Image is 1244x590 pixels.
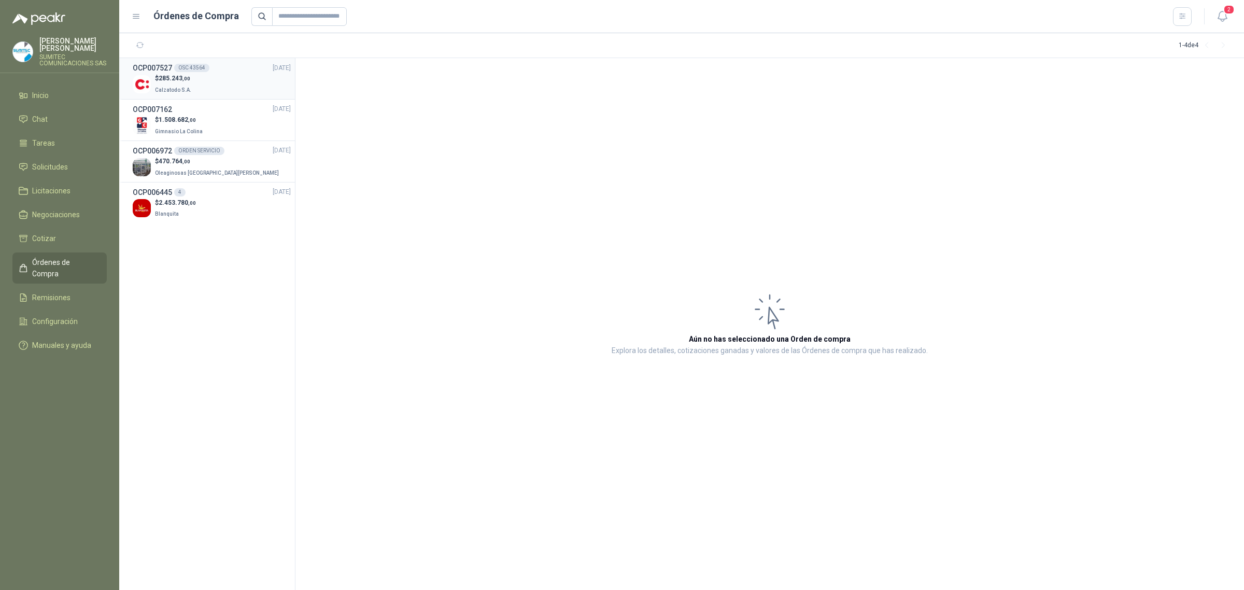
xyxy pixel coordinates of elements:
span: Gimnasio La Colina [155,129,203,134]
a: Tareas [12,133,107,153]
span: Calzatodo S.A. [155,87,191,93]
a: OCP0064454[DATE] Company Logo$2.453.780,00Blanquita [133,187,291,219]
a: Solicitudes [12,157,107,177]
span: Blanquita [155,211,179,217]
img: Company Logo [133,158,151,176]
a: Chat [12,109,107,129]
span: ,00 [188,117,196,123]
a: Negociaciones [12,205,107,224]
p: $ [155,74,193,83]
span: 470.764 [159,158,190,165]
p: [PERSON_NAME] [PERSON_NAME] [39,37,107,52]
p: $ [155,198,196,208]
span: Solicitudes [32,161,68,173]
a: Inicio [12,86,107,105]
img: Company Logo [133,75,151,93]
img: Company Logo [133,199,151,217]
span: Tareas [32,137,55,149]
a: Configuración [12,312,107,331]
h1: Órdenes de Compra [153,9,239,23]
span: 1.508.682 [159,116,196,123]
a: Manuales y ayuda [12,335,107,355]
a: OCP006972ORDEN SERVICIO[DATE] Company Logo$470.764,00Oleaginosas [GEOGRAPHIC_DATA][PERSON_NAME] [133,145,291,178]
span: [DATE] [273,187,291,197]
span: ,00 [182,159,190,164]
div: 4 [174,188,186,196]
span: ,00 [182,76,190,81]
span: Chat [32,114,48,125]
span: 285.243 [159,75,190,82]
a: OCP007162[DATE] Company Logo$1.508.682,00Gimnasio La Colina [133,104,291,136]
p: $ [155,115,205,125]
span: [DATE] [273,63,291,73]
a: Remisiones [12,288,107,307]
div: 1 - 4 de 4 [1179,37,1232,54]
button: 2 [1213,7,1232,26]
h3: OCP006972 [133,145,172,157]
a: Licitaciones [12,181,107,201]
span: 2 [1223,5,1235,15]
span: [DATE] [273,146,291,156]
span: Órdenes de Compra [32,257,97,279]
div: ORDEN SERVICIO [174,147,224,155]
a: Órdenes de Compra [12,252,107,284]
span: 2.453.780 [159,199,196,206]
span: Oleaginosas [GEOGRAPHIC_DATA][PERSON_NAME] [155,170,279,176]
img: Company Logo [13,42,33,62]
a: Cotizar [12,229,107,248]
p: Explora los detalles, cotizaciones ganadas y valores de las Órdenes de compra que has realizado. [612,345,928,357]
h3: Aún no has seleccionado una Orden de compra [689,333,851,345]
span: Configuración [32,316,78,327]
span: ,00 [188,200,196,206]
img: Logo peakr [12,12,65,25]
span: Manuales y ayuda [32,340,91,351]
span: Negociaciones [32,209,80,220]
span: Cotizar [32,233,56,244]
div: OSC 43564 [174,64,209,72]
h3: OCP007527 [133,62,172,74]
h3: OCP007162 [133,104,172,115]
span: Inicio [32,90,49,101]
span: Licitaciones [32,185,70,196]
p: $ [155,157,281,166]
span: [DATE] [273,104,291,114]
p: SUMITEC COMUNICACIONES SAS [39,54,107,66]
img: Company Logo [133,117,151,135]
h3: OCP006445 [133,187,172,198]
span: Remisiones [32,292,70,303]
a: OCP007527OSC 43564[DATE] Company Logo$285.243,00Calzatodo S.A. [133,62,291,95]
